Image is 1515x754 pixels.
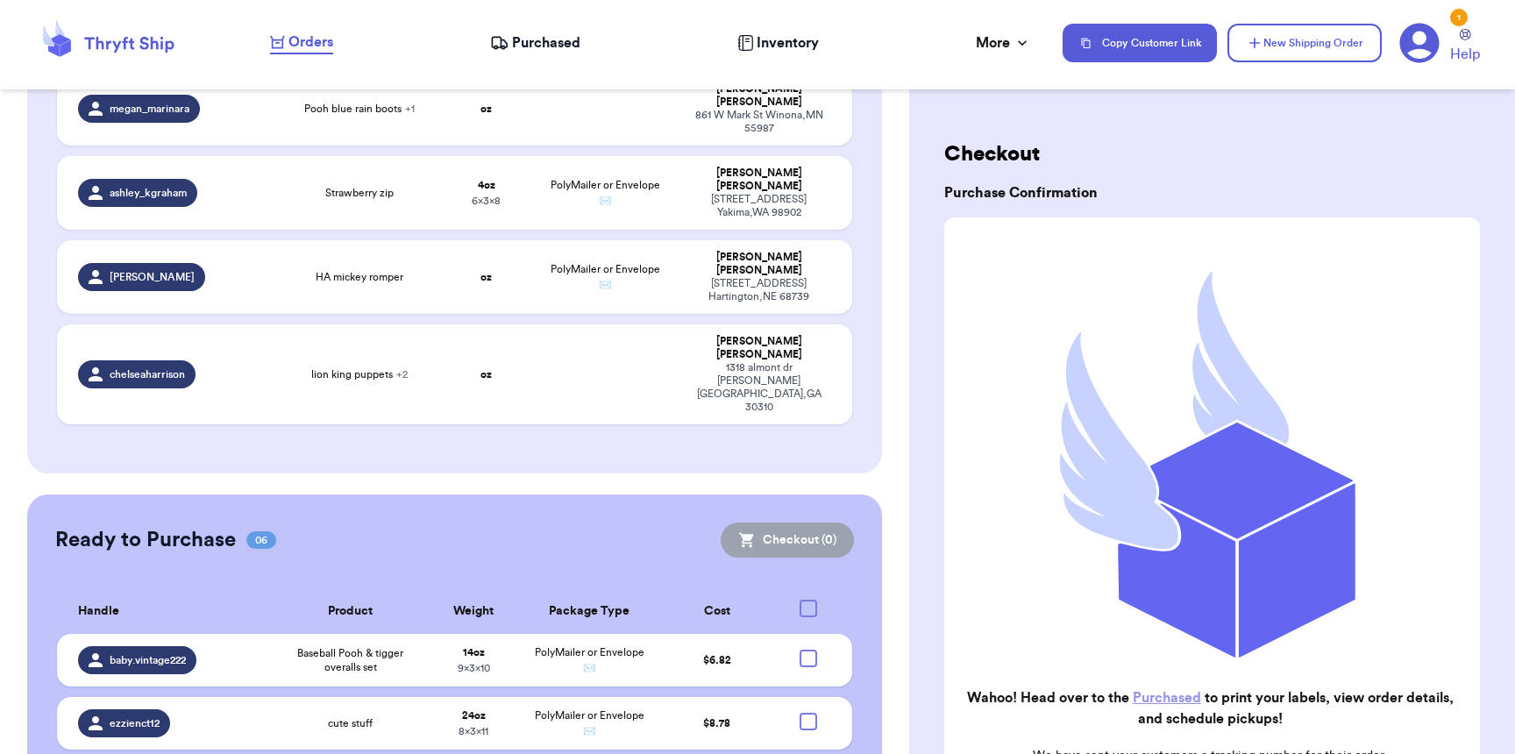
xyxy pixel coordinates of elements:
[944,182,1480,203] h3: Purchase Confirmation
[110,102,189,116] span: megan_marinara
[304,102,415,116] span: Pooh blue rain boots
[551,264,660,290] span: PolyMailer or Envelope ✉️
[1063,24,1217,62] button: Copy Customer Link
[687,109,830,135] div: 861 W Mark St Winona , MN 55987
[311,367,408,381] span: lion king puppets
[687,167,830,193] div: [PERSON_NAME] [PERSON_NAME]
[687,361,830,414] div: 1318 almont dr [PERSON_NAME] [GEOGRAPHIC_DATA] , GA 30310
[328,716,373,730] span: cute stuff
[1133,691,1201,705] a: Purchased
[944,140,1480,168] h2: Checkout
[737,32,819,53] a: Inventory
[520,589,658,634] th: Package Type
[55,526,236,554] h2: Ready to Purchase
[490,32,580,53] a: Purchased
[462,710,486,721] strong: 24 oz
[1227,24,1382,62] button: New Shipping Order
[687,193,830,219] div: [STREET_ADDRESS] Yakima , WA 98902
[288,32,333,53] span: Orders
[1399,23,1440,63] a: 1
[405,103,415,114] span: + 1
[316,270,403,284] span: HA mickey romper
[480,103,492,114] strong: oz
[110,186,187,200] span: ashley_kgraham
[472,196,501,206] span: 6 x 3 x 8
[270,32,333,54] a: Orders
[1450,29,1480,65] a: Help
[687,277,830,303] div: [STREET_ADDRESS] Hartington , NE 68739
[976,32,1031,53] div: More
[110,270,195,284] span: [PERSON_NAME]
[687,251,830,277] div: [PERSON_NAME] [PERSON_NAME]
[325,186,394,200] span: Strawberry zip
[480,369,492,380] strong: oz
[478,180,495,190] strong: 4 oz
[459,726,488,736] span: 8 x 3 x 11
[1450,44,1480,65] span: Help
[480,272,492,282] strong: oz
[535,710,644,736] span: PolyMailer or Envelope ✉️
[551,180,660,206] span: PolyMailer or Envelope ✉️
[1450,9,1468,26] div: 1
[703,718,730,729] span: $ 8.78
[246,531,276,549] span: 06
[110,367,185,381] span: chelseaharrison
[757,32,819,53] span: Inventory
[703,655,731,665] span: $ 6.82
[78,602,119,621] span: Handle
[535,647,644,673] span: PolyMailer or Envelope ✉️
[512,32,580,53] span: Purchased
[110,716,160,730] span: ezzienct12
[687,335,830,361] div: [PERSON_NAME] [PERSON_NAME]
[428,589,521,634] th: Weight
[463,647,485,658] strong: 14 oz
[958,687,1462,729] h2: Wahoo! Head over to the to print your labels, view order details, and schedule pickups!
[110,653,186,667] span: baby.vintage222
[274,589,428,634] th: Product
[687,82,830,109] div: [PERSON_NAME] [PERSON_NAME]
[284,646,417,674] span: Baseball Pooh & tigger overalls set
[721,523,854,558] button: Checkout (0)
[659,589,775,634] th: Cost
[396,369,408,380] span: + 2
[458,663,490,673] span: 9 x 3 x 10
